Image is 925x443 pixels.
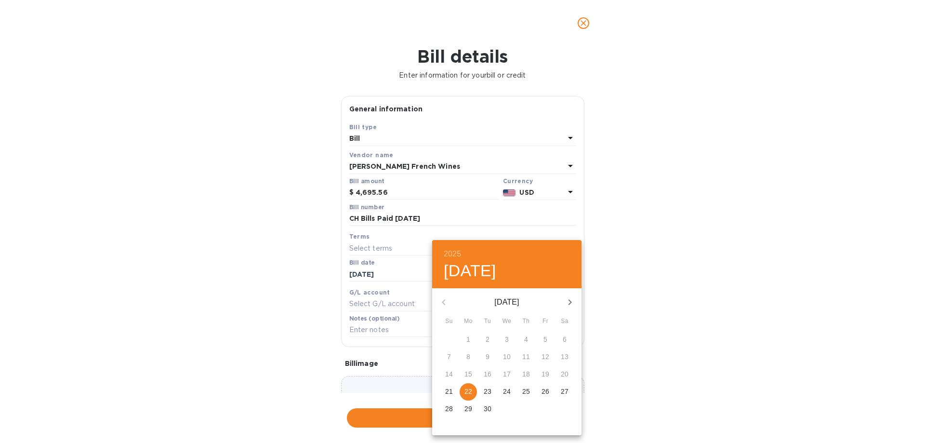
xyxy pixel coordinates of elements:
p: 23 [484,387,491,396]
span: Fr [537,317,554,326]
p: 24 [503,387,511,396]
p: 25 [522,387,530,396]
p: 29 [464,404,472,414]
button: 26 [537,383,554,401]
button: 2025 [444,247,461,261]
p: 22 [464,387,472,396]
p: [DATE] [455,296,558,308]
span: Tu [479,317,496,326]
button: 30 [479,401,496,418]
button: 23 [479,383,496,401]
span: We [498,317,515,326]
button: 28 [440,401,458,418]
span: Sa [556,317,573,326]
button: [DATE] [444,261,496,281]
button: 25 [517,383,535,401]
p: 21 [445,387,453,396]
span: Mo [460,317,477,326]
p: 26 [542,387,549,396]
span: Su [440,317,458,326]
p: 28 [445,404,453,414]
button: 21 [440,383,458,401]
span: Th [517,317,535,326]
button: 27 [556,383,573,401]
button: 29 [460,401,477,418]
p: 27 [561,387,568,396]
p: 30 [484,404,491,414]
button: 24 [498,383,515,401]
button: 22 [460,383,477,401]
